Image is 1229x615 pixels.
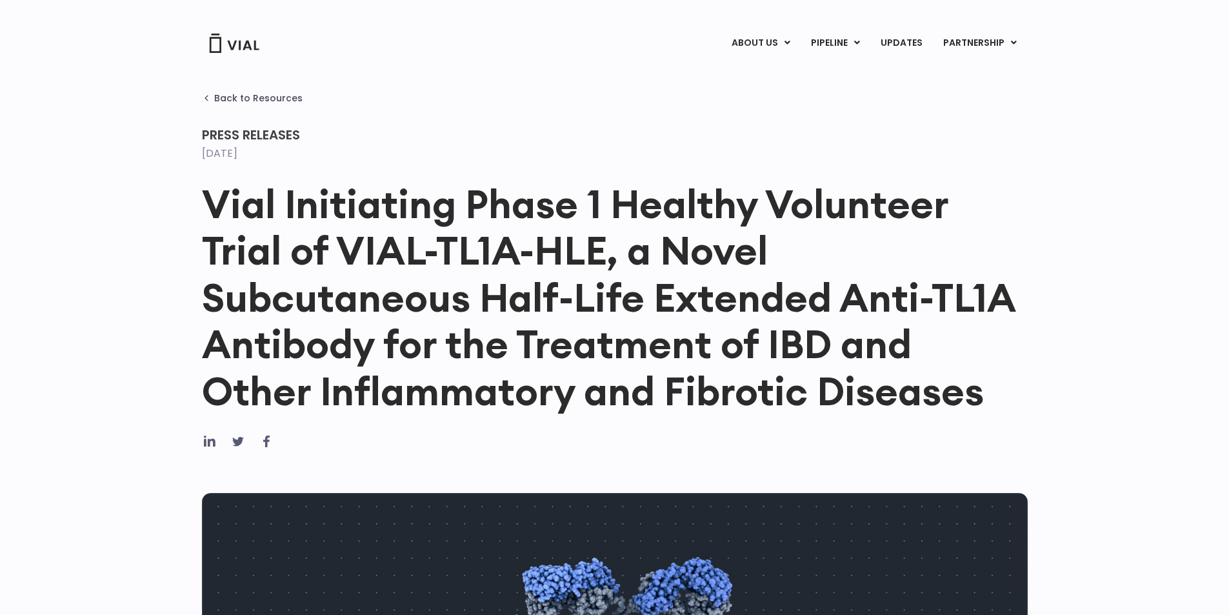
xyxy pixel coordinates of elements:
span: Press Releases [202,126,300,144]
span: Back to Resources [214,93,303,103]
div: Share on twitter [230,434,246,449]
div: Share on linkedin [202,434,217,449]
h1: Vial Initiating Phase 1 Healthy Volunteer Trial of VIAL-TL1A-HLE, a Novel Subcutaneous Half-Life ... [202,181,1028,414]
a: Back to Resources [202,93,303,103]
img: Vial Logo [208,34,260,53]
a: UPDATES [870,32,932,54]
div: Share on facebook [259,434,274,449]
a: ABOUT USMenu Toggle [721,32,800,54]
a: PARTNERSHIPMenu Toggle [933,32,1027,54]
time: [DATE] [202,146,237,161]
a: PIPELINEMenu Toggle [801,32,870,54]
